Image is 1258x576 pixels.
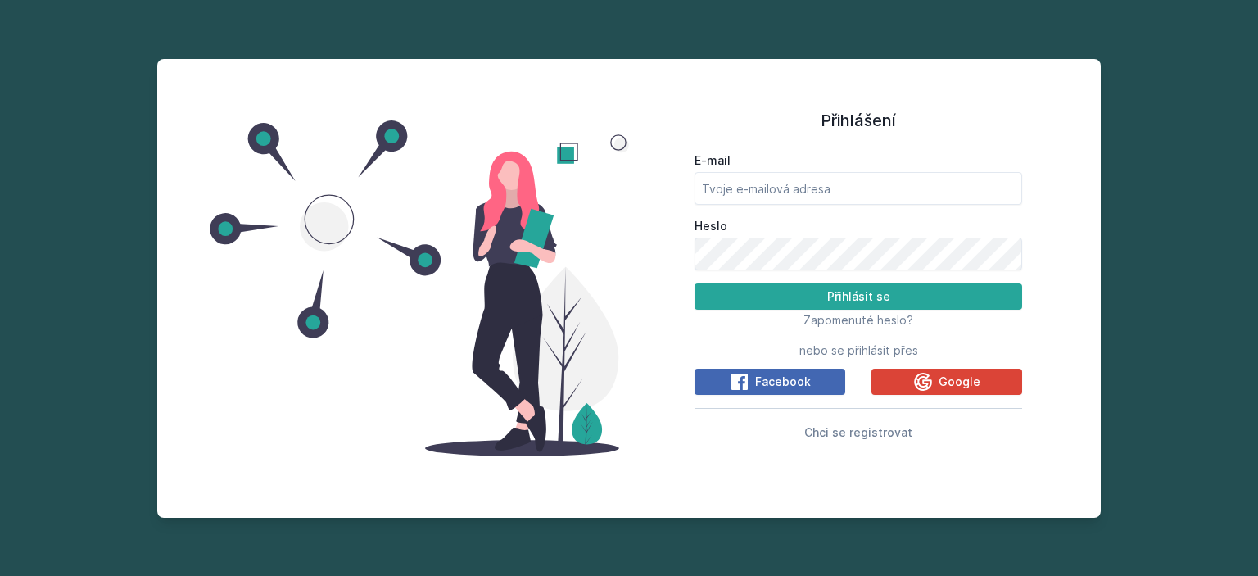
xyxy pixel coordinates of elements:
button: Facebook [695,369,845,395]
span: Chci se registrovat [804,425,912,439]
button: Přihlásit se [695,283,1022,310]
input: Tvoje e-mailová adresa [695,172,1022,205]
span: Zapomenuté heslo? [803,313,913,327]
button: Chci se registrovat [804,422,912,442]
label: E-mail [695,152,1022,169]
span: nebo se přihlásit přes [799,342,918,359]
span: Facebook [755,374,811,390]
button: Google [871,369,1022,395]
span: Google [939,374,980,390]
label: Heslo [695,218,1022,234]
h1: Přihlášení [695,108,1022,133]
